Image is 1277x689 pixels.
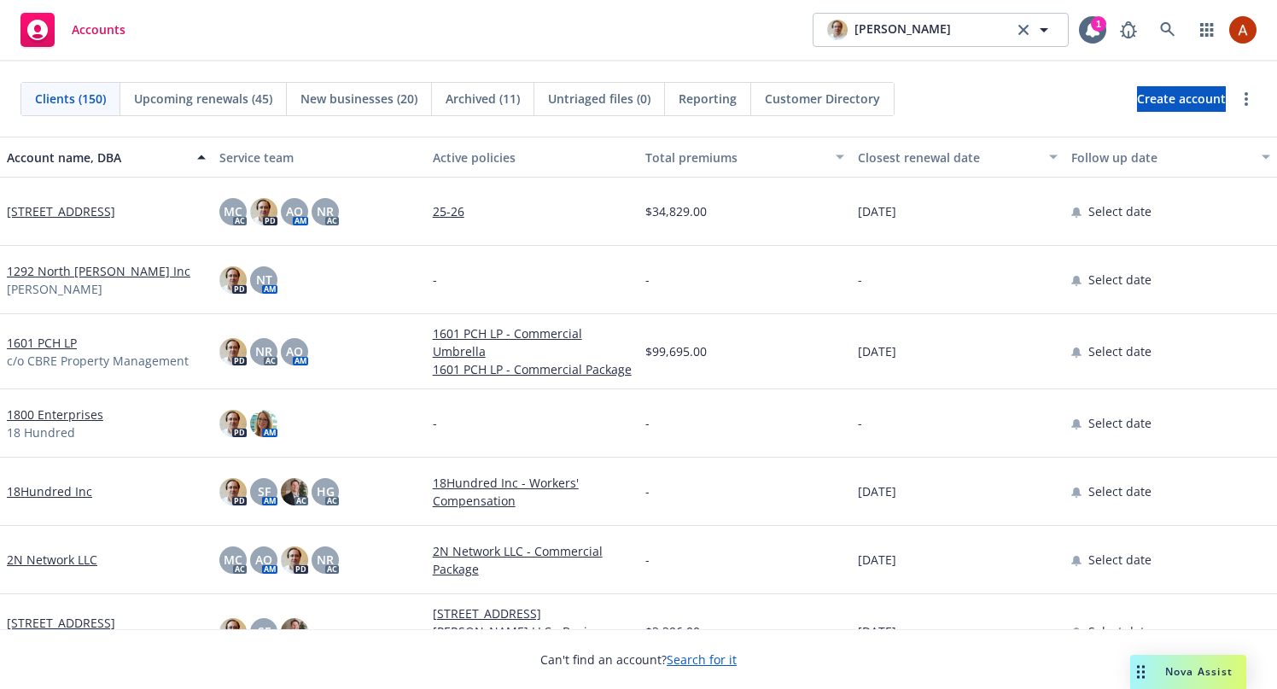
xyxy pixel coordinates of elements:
img: photo [827,20,848,40]
span: Select date [1088,482,1152,500]
span: New businesses (20) [300,90,417,108]
span: - [858,414,862,432]
a: [STREET_ADDRESS][PERSON_NAME] LLC - Business Owners [433,604,632,658]
a: 18Hundred Inc [7,482,92,500]
a: 1601 PCH LP - Commercial Umbrella [433,324,632,360]
img: photo [219,338,247,365]
div: 1 [1091,16,1106,32]
button: Active policies [426,137,638,178]
a: Report a Bug [1111,13,1146,47]
img: photo [219,410,247,437]
a: Search for it [667,651,737,668]
span: [PERSON_NAME] [854,20,951,40]
span: [DATE] [858,482,896,500]
span: Create account [1137,83,1226,115]
span: Select date [1088,622,1152,640]
span: Clients (150) [35,90,106,108]
div: Active policies [433,149,632,166]
span: NR [317,551,334,569]
button: Nova Assist [1130,655,1246,689]
a: [STREET_ADDRESS][PERSON_NAME] LLC [7,614,206,650]
img: photo [250,410,277,437]
span: [DATE] [858,551,896,569]
img: photo [281,478,308,505]
img: photo [219,266,247,294]
a: 1601 PCH LP [7,334,77,352]
span: NT [256,271,272,289]
a: Accounts [14,6,132,54]
span: Untriaged files (0) [548,90,650,108]
a: 1292 North [PERSON_NAME] Inc [7,262,190,280]
span: [DATE] [858,622,896,640]
span: $99,695.00 [645,342,707,360]
span: Nova Assist [1165,664,1233,679]
span: Select date [1088,342,1152,360]
span: Select date [1088,414,1152,432]
span: c/o CBRE Property Management [7,352,189,370]
span: AO [286,342,303,360]
span: Accounts [72,23,125,37]
div: Closest renewal date [858,149,1038,166]
button: Follow up date [1064,137,1277,178]
span: Reporting [679,90,737,108]
span: Upcoming renewals (45) [134,90,272,108]
img: photo [219,618,247,645]
a: 1601 PCH LP - Commercial Package [433,360,632,378]
img: photo [281,618,308,645]
span: Select date [1088,202,1152,220]
span: Select date [1088,271,1152,289]
span: HG [317,482,335,500]
a: 25-26 [433,202,632,220]
span: SF [258,482,271,500]
img: photo [1229,16,1257,44]
span: Can't find an account? [540,651,737,669]
img: photo [281,546,308,574]
span: NR [255,342,272,360]
span: Select date [1088,551,1152,569]
a: clear selection [1013,20,1034,40]
button: Total premiums [638,137,851,178]
a: Search [1151,13,1185,47]
a: 1800 Enterprises [7,406,103,423]
a: Create account [1137,86,1226,112]
a: 18Hundred Inc - Workers' Compensation [433,474,632,510]
span: [DATE] [858,342,896,360]
a: Switch app [1190,13,1224,47]
span: $3,396.00 [645,622,700,640]
button: Service team [213,137,425,178]
img: photo [250,198,277,225]
span: [PERSON_NAME] [7,280,102,298]
a: 2N Network LLC - Commercial Package [433,542,632,578]
div: Follow up date [1071,149,1251,166]
span: SF [258,622,271,640]
span: [DATE] [858,202,896,220]
span: - [858,271,862,289]
button: Closest renewal date [851,137,1064,178]
span: - [645,482,650,500]
button: photo[PERSON_NAME]clear selection [813,13,1069,47]
span: - [645,414,650,432]
span: MC [224,551,242,569]
a: 2N Network LLC [7,551,97,569]
span: Archived (11) [446,90,520,108]
div: Service team [219,149,418,166]
span: - [645,271,650,289]
span: AO [286,202,303,220]
div: Drag to move [1130,655,1152,689]
span: AO [255,551,272,569]
span: MC [224,202,242,220]
a: more [1236,89,1257,109]
span: 18 Hundred [7,423,75,441]
span: $34,829.00 [645,202,707,220]
a: [STREET_ADDRESS] [7,202,115,220]
span: Customer Directory [765,90,880,108]
span: - [645,551,650,569]
img: photo [219,478,247,505]
span: - [433,271,437,289]
div: Total premiums [645,149,825,166]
